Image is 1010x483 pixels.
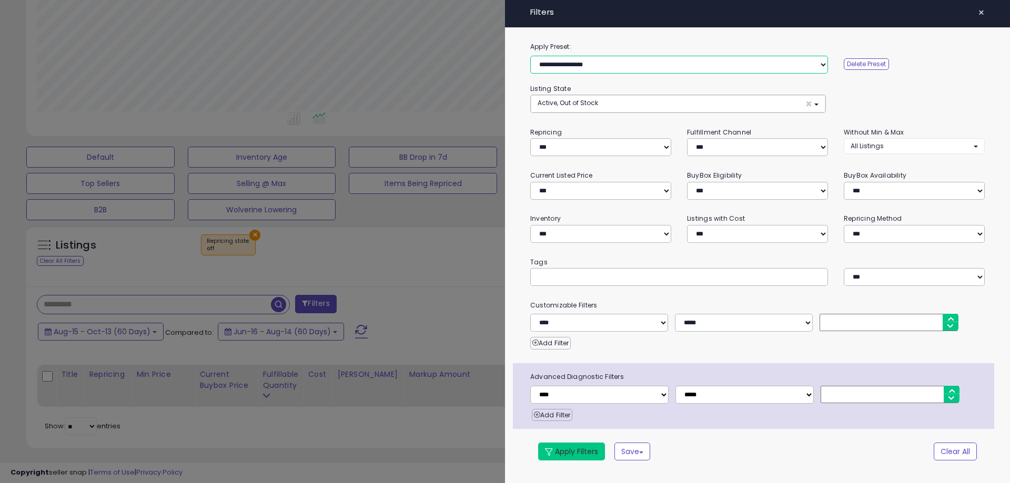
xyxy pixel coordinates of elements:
button: Add Filter [530,337,571,350]
small: Tags [522,256,993,268]
small: BuyBox Eligibility [687,171,742,180]
span: Active, Out of Stock [538,98,598,107]
button: Apply Filters [538,443,605,460]
small: Listing State [530,84,571,93]
button: Active, Out of Stock × [531,95,825,112]
small: Inventory [530,214,561,223]
small: Fulfillment Channel [687,128,751,137]
span: × [978,5,985,20]
button: Delete Preset [844,58,889,70]
small: Repricing Method [844,214,902,223]
button: Clear All [934,443,977,460]
button: Add Filter [532,409,572,422]
span: All Listings [851,141,884,150]
label: Apply Preset: [522,41,993,53]
span: Advanced Diagnostic Filters [522,371,994,383]
small: Current Listed Price [530,171,592,180]
h4: Filters [530,8,985,17]
small: Customizable Filters [522,300,993,311]
button: Save [614,443,650,460]
small: Repricing [530,128,562,137]
small: Without Min & Max [844,128,904,137]
button: All Listings [844,138,985,153]
button: × [974,5,989,20]
small: Listings with Cost [687,214,745,223]
small: BuyBox Availability [844,171,906,180]
span: × [805,98,812,109]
